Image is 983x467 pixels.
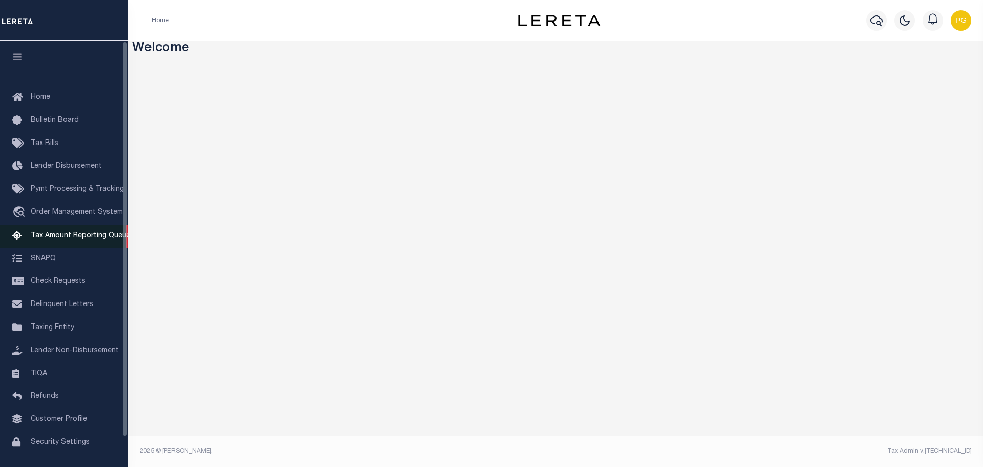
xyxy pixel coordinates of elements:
[31,232,131,239] span: Tax Amount Reporting Queue
[31,439,90,446] span: Security Settings
[563,446,972,456] div: Tax Admin v.[TECHNICAL_ID]
[31,163,102,170] span: Lender Disbursement
[31,255,56,262] span: SNAPQ
[152,16,169,25] li: Home
[31,140,58,147] span: Tax Bills
[31,301,93,308] span: Delinquent Letters
[518,15,600,26] img: logo-dark.svg
[31,324,74,331] span: Taxing Entity
[951,10,971,31] img: svg+xml;base64,PHN2ZyB4bWxucz0iaHR0cDovL3d3dy53My5vcmcvMjAwMC9zdmciIHBvaW50ZXItZXZlbnRzPSJub25lIi...
[31,186,124,193] span: Pymt Processing & Tracking
[31,209,123,216] span: Order Management System
[132,41,979,57] h3: Welcome
[31,370,47,377] span: TIQA
[31,416,87,423] span: Customer Profile
[31,117,79,124] span: Bulletin Board
[31,278,86,285] span: Check Requests
[31,347,119,354] span: Lender Non-Disbursement
[31,94,50,101] span: Home
[132,446,556,456] div: 2025 © [PERSON_NAME].
[12,206,29,219] i: travel_explore
[31,393,59,400] span: Refunds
